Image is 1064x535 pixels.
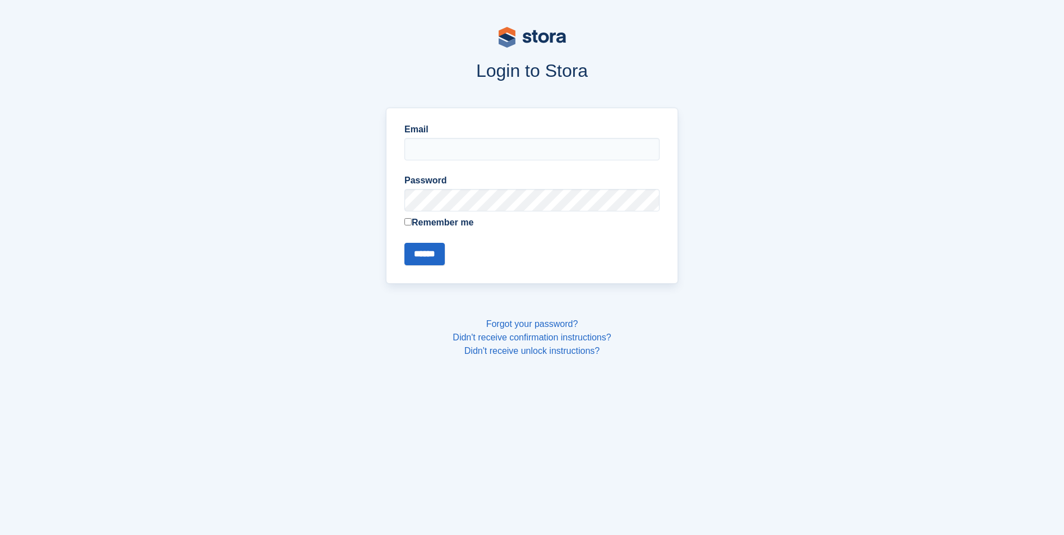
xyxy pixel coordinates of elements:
[404,123,660,136] label: Email
[404,216,660,229] label: Remember me
[404,174,660,187] label: Password
[453,333,611,342] a: Didn't receive confirmation instructions?
[486,319,578,329] a: Forgot your password?
[464,346,600,356] a: Didn't receive unlock instructions?
[499,27,566,48] img: stora-logo-53a41332b3708ae10de48c4981b4e9114cc0af31d8433b30ea865607fb682f29.svg
[172,61,892,81] h1: Login to Stora
[404,218,412,225] input: Remember me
